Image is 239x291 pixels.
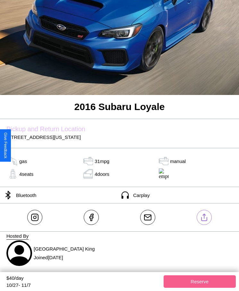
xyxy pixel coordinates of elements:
img: gas [6,169,19,179]
p: Joined [DATE] [34,253,95,262]
p: manual [170,157,186,166]
p: 31 mpg [95,157,109,166]
div: 10 / 27 - 11 / 7 [6,282,160,288]
p: Carplay [130,191,150,200]
img: tank [82,156,95,166]
img: empty [157,168,170,179]
p: 4 doors [95,170,109,178]
div: Give Feedback [3,133,8,158]
img: gas [157,156,170,166]
img: gas [6,156,19,166]
label: Pickup and Return Location [6,125,233,133]
div: $ 40 /day [6,275,160,282]
p: gas [19,157,27,166]
p: Bluetooth [13,191,36,200]
p: Hosted By [6,232,233,240]
button: Reserve [164,275,236,288]
p: [STREET_ADDRESS][US_STATE] [6,133,233,141]
p: [GEOGRAPHIC_DATA] King [34,244,95,253]
p: 4 seats [19,170,33,178]
img: door [82,169,95,179]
